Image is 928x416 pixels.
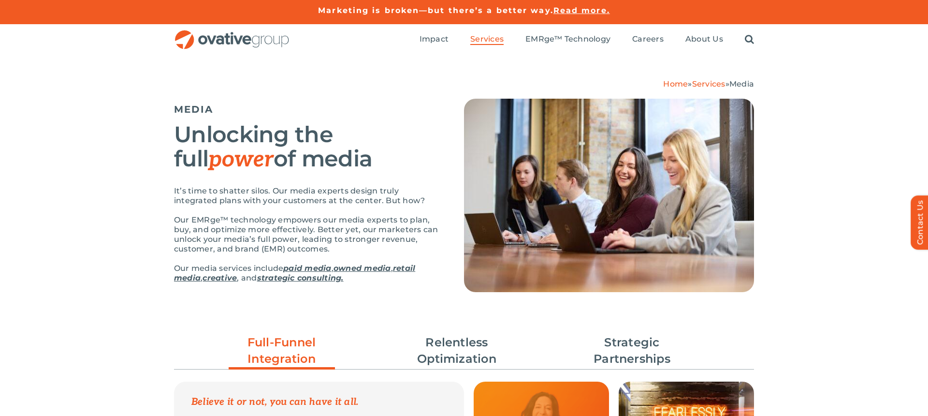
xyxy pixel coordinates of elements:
[470,34,504,45] a: Services
[333,264,391,273] a: owned media
[553,6,610,15] a: Read more.
[663,79,754,89] span: » »
[470,34,504,44] span: Services
[685,34,723,45] a: About Us
[283,264,331,273] a: paid media
[318,6,553,15] a: Marketing is broken—but there’s a better way.
[174,329,754,372] ul: Post Filters
[229,334,335,372] a: Full-Funnel Integration
[525,34,610,45] a: EMRge™ Technology
[685,34,723,44] span: About Us
[174,186,440,206] p: It’s time to shatter silos. Our media experts design truly integrated plans with your customers a...
[729,79,754,89] span: Media
[525,34,610,44] span: EMRge™ Technology
[420,34,449,45] a: Impact
[632,34,664,45] a: Careers
[663,79,688,89] a: Home
[203,273,237,282] a: creative
[464,99,754,292] img: Media – Hero
[174,264,415,282] a: retail media
[579,334,685,367] a: Strategic Partnerships
[420,24,754,55] nav: Menu
[174,104,440,115] h5: MEDIA
[191,397,447,407] p: Believe it or not, you can have it all.
[745,34,754,45] a: Search
[257,273,344,282] a: strategic consulting.
[174,29,290,38] a: OG_Full_horizontal_RGB
[174,215,440,254] p: Our EMRge™ technology empowers our media experts to plan, buy, and optimize more effectively. Bet...
[174,122,440,172] h2: Unlocking the full of media
[208,146,274,173] em: power
[692,79,725,89] a: Services
[174,264,440,283] p: Our media services include , , , , and
[632,34,664,44] span: Careers
[404,334,510,367] a: Relentless Optimization
[420,34,449,44] span: Impact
